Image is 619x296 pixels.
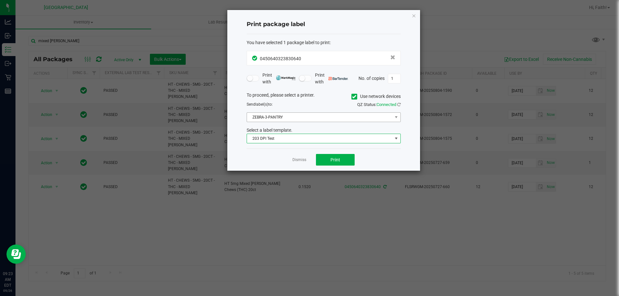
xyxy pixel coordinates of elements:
[247,134,392,143] span: 203 DPI Test
[247,39,401,46] div: :
[255,102,268,107] span: label(s)
[260,56,301,61] span: 0450640323830640
[247,113,392,122] span: ZEBRA-3-PANTRY
[315,72,348,85] span: Print with
[357,102,401,107] span: QZ Status:
[359,75,385,81] span: No. of copies
[247,20,401,29] h4: Print package label
[330,157,340,162] span: Print
[276,75,296,80] img: mark_magic_cybra.png
[247,102,273,107] span: Send to:
[252,55,258,62] span: In Sync
[351,93,401,100] label: Use network devices
[6,244,26,264] iframe: Resource center
[247,40,330,45] span: You have selected 1 package label to print
[316,154,355,166] button: Print
[292,157,306,163] a: Dismiss
[329,77,348,80] img: bartender.png
[242,92,406,101] div: To proceed, please select a printer.
[242,127,406,134] div: Select a label template.
[262,72,296,85] span: Print with
[377,102,396,107] span: Connected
